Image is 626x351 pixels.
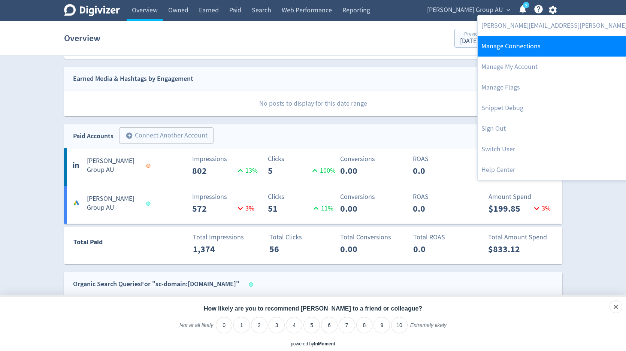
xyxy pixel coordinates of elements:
li: 2 [251,317,267,333]
a: InMoment [314,341,335,347]
li: 8 [356,317,373,333]
li: 0 [216,317,232,333]
li: 6 [321,317,338,333]
li: 5 [303,317,320,333]
li: 7 [339,317,355,333]
li: 4 [286,317,302,333]
li: 3 [269,317,285,333]
label: Extremely likely [410,322,447,335]
li: 1 [233,317,250,333]
li: 9 [374,317,390,333]
div: Close survey [610,300,622,313]
label: Not at all likely [179,322,213,335]
li: 10 [391,317,408,333]
div: powered by inmoment [291,341,335,347]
